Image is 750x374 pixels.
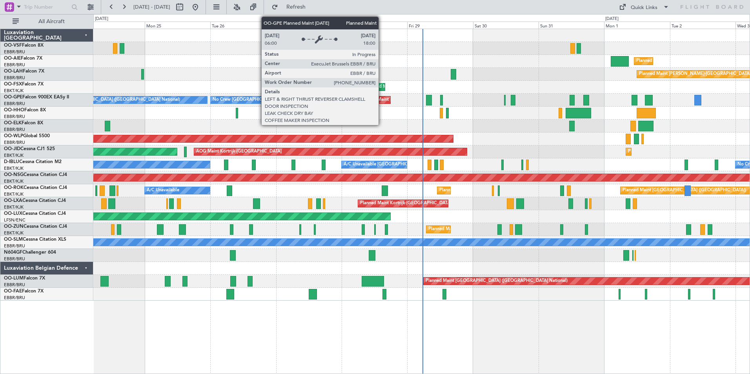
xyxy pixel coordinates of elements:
a: OO-SLMCessna Citation XLS [4,237,66,242]
a: EBKT/KJK [4,165,24,171]
span: All Aircraft [20,19,83,24]
a: EBBR/BRU [4,101,25,107]
a: EBBR/BRU [4,140,25,145]
div: Wed 27 [276,22,342,29]
a: OO-GPEFalcon 900EX EASy II [4,95,69,100]
div: Planned Maint [GEOGRAPHIC_DATA] ([GEOGRAPHIC_DATA]) [623,185,746,196]
div: [DATE] [605,16,619,22]
span: [DATE] - [DATE] [133,4,170,11]
div: Sun 24 [79,22,145,29]
div: Planned Maint [GEOGRAPHIC_DATA] ([GEOGRAPHIC_DATA] National) [360,94,502,106]
a: OO-ELKFalcon 8X [4,121,43,125]
a: EBKT/KJK [4,178,24,184]
span: OO-ZUN [4,224,24,229]
a: OO-JIDCessna CJ1 525 [4,147,55,151]
div: Planned Maint Kortrijk-[GEOGRAPHIC_DATA] [628,146,719,158]
a: EBBR/BRU [4,75,25,81]
div: Mon 25 [145,22,210,29]
div: Quick Links [631,4,657,12]
div: Sat 30 [473,22,539,29]
button: Refresh [268,1,315,13]
a: OO-LUMFalcon 7X [4,276,45,281]
span: OO-ELK [4,121,22,125]
div: Planned Maint [GEOGRAPHIC_DATA] ([GEOGRAPHIC_DATA] National) [426,275,568,287]
div: No Crew [GEOGRAPHIC_DATA] ([GEOGRAPHIC_DATA] National) [49,94,180,106]
div: Thu 28 [342,22,407,29]
div: A/C Unavailable [GEOGRAPHIC_DATA]-[GEOGRAPHIC_DATA] [344,159,469,171]
a: LFSN/ENC [4,217,25,223]
div: A/C Unavailable [147,185,179,196]
div: Sun 31 [539,22,604,29]
a: OO-FAEFalcon 7X [4,289,44,294]
div: Tue 26 [210,22,276,29]
a: EBBR/BRU [4,282,25,288]
a: OO-FSXFalcon 7X [4,82,44,87]
span: OO-LAH [4,69,23,74]
a: EBBR/BRU [4,295,25,301]
span: OO-VSF [4,43,22,48]
span: OO-ROK [4,185,24,190]
span: D-IBLU [4,160,19,164]
span: OO-AIE [4,56,21,61]
div: [DATE] [95,16,108,22]
span: OO-GPE [4,95,22,100]
span: OO-JID [4,147,20,151]
span: OO-LUX [4,211,22,216]
div: No Crew [GEOGRAPHIC_DATA] ([GEOGRAPHIC_DATA] National) [213,94,344,106]
a: OO-HHOFalcon 8X [4,108,46,113]
a: EBBR/BRU [4,114,25,120]
span: OO-FAE [4,289,22,294]
a: EBKT/KJK [4,88,24,94]
a: OO-ROKCessna Citation CJ4 [4,185,67,190]
a: EBKT/KJK [4,191,24,197]
div: Mon 1 [604,22,670,29]
a: OO-ZUNCessna Citation CJ4 [4,224,67,229]
a: OO-AIEFalcon 7X [4,56,42,61]
span: OO-LXA [4,198,22,203]
span: OO-SLM [4,237,23,242]
a: OO-LXACessna Citation CJ4 [4,198,66,203]
div: Planned Maint Kortrijk-[GEOGRAPHIC_DATA] [360,198,451,209]
span: OO-HHO [4,108,24,113]
a: D-IBLUCessna Citation M2 [4,160,62,164]
span: OO-FSX [4,82,22,87]
div: Planned Maint Kortrijk-[GEOGRAPHIC_DATA] [439,185,531,196]
a: EBBR/BRU [4,62,25,68]
a: OO-VSFFalcon 8X [4,43,44,48]
a: OO-LAHFalcon 7X [4,69,44,74]
div: AOG Maint Kortrijk-[GEOGRAPHIC_DATA] [196,146,282,158]
span: OO-LUM [4,276,24,281]
a: EBKT/KJK [4,153,24,158]
a: EBKT/KJK [4,230,24,236]
a: EBBR/BRU [4,256,25,262]
span: N604GF [4,250,22,255]
a: OO-NSGCessna Citation CJ4 [4,172,67,177]
button: All Aircraft [9,15,85,28]
input: Trip Number [24,1,69,13]
div: Planned Maint Kortrijk-[GEOGRAPHIC_DATA] [428,223,520,235]
div: Tue 2 [670,22,735,29]
button: Quick Links [615,1,673,13]
a: EBKT/KJK [4,204,24,210]
span: Refresh [280,4,313,10]
a: OO-LUXCessna Citation CJ4 [4,211,66,216]
div: Planned Maint Kortrijk-[GEOGRAPHIC_DATA] [366,81,457,93]
a: N604GFChallenger 604 [4,250,56,255]
a: EBBR/BRU [4,127,25,133]
span: OO-WLP [4,134,23,138]
a: EBBR/BRU [4,49,25,55]
a: EBBR/BRU [4,243,25,249]
span: OO-NSG [4,172,24,177]
div: Fri 29 [407,22,473,29]
a: OO-WLPGlobal 5500 [4,134,50,138]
